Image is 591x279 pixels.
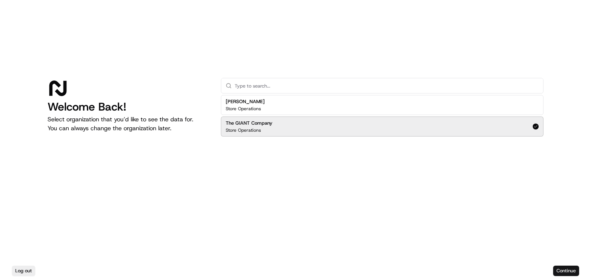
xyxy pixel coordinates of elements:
h1: Welcome Back! [48,100,209,114]
h2: The GIANT Company [226,120,272,127]
div: Suggestions [221,93,543,138]
h2: [PERSON_NAME] [226,98,265,105]
p: Store Operations [226,106,261,112]
p: Select organization that you’d like to see the data for. You can always change the organization l... [48,115,209,133]
button: Log out [12,266,35,276]
input: Type to search... [235,78,539,93]
p: Store Operations [226,127,261,133]
button: Continue [553,266,579,276]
